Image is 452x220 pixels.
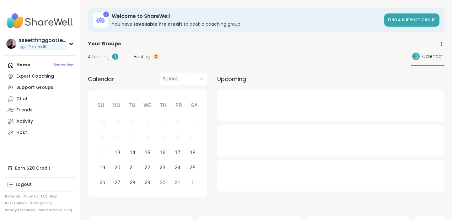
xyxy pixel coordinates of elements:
a: Host [5,127,75,138]
div: 14 [130,148,135,157]
div: 26 [100,178,105,187]
div: Not available Wednesday, October 8th, 2025 [141,131,154,145]
div: Choose Wednesday, October 15th, 2025 [141,146,154,160]
div: 16 [160,148,165,157]
a: Safety Resources [5,208,35,212]
div: Mo [109,99,123,112]
div: 8 [146,133,149,142]
div: Choose Tuesday, October 14th, 2025 [126,146,139,160]
div: 21 [130,163,135,172]
div: 23 [160,163,165,172]
div: Choose Sunday, October 26th, 2025 [96,176,109,189]
div: Not available Sunday, October 5th, 2025 [96,131,109,145]
b: 1 available Pro credit [134,21,182,27]
div: Choose Saturday, November 1st, 2025 [186,176,199,189]
div: 28 [130,178,135,187]
div: Choose Tuesday, October 21st, 2025 [126,161,139,174]
a: Find a support group [384,13,439,27]
div: 15 [145,148,150,157]
div: 2 [161,118,164,127]
div: sseetthhggootteell [19,37,66,44]
div: Not available Monday, October 6th, 2025 [111,131,124,145]
div: Not available Friday, October 10th, 2025 [171,131,184,145]
div: 29 [145,178,150,187]
div: month 2025-10 [95,115,200,190]
div: Tu [125,99,139,112]
div: Choose Thursday, October 30th, 2025 [156,176,169,189]
div: 30 [130,118,135,127]
div: Expert Coaching [16,73,54,79]
img: sseetthhggootteell [6,39,16,49]
div: 24 [175,163,180,172]
div: 12 [100,148,105,157]
div: Choose Monday, October 27th, 2025 [111,176,124,189]
div: Friends [16,107,33,113]
div: Fr [172,99,186,112]
div: Choose Wednesday, October 22nd, 2025 [141,161,154,174]
h3: You have to book a coaching group. [112,21,380,27]
a: About Us [23,194,38,199]
div: Choose Friday, October 31st, 2025 [171,176,184,189]
div: Sa [187,99,201,112]
div: Choose Saturday, October 25th, 2025 [186,161,199,174]
div: Not available Tuesday, September 30th, 2025 [126,116,139,130]
div: Chat [16,96,28,102]
div: 0 [153,54,159,60]
span: Calendar [88,75,114,83]
a: Referrals [5,194,21,199]
div: Not available Saturday, October 11th, 2025 [186,131,199,145]
div: 11 [190,133,196,142]
span: Find a support group [388,17,436,23]
div: 30 [160,178,165,187]
div: 1 [112,54,118,60]
div: 13 [115,148,120,157]
div: 18 [190,148,196,157]
div: 5 [101,133,104,142]
a: Activity [5,116,75,127]
span: 1 Pro credit [26,44,46,50]
div: Choose Wednesday, October 29th, 2025 [141,176,154,189]
div: Not available Friday, October 3rd, 2025 [171,116,184,130]
div: 19 [100,163,105,172]
div: Activity [16,118,33,125]
a: Friends [5,105,75,116]
a: Support Groups [5,82,75,93]
div: 28 [100,118,105,127]
div: Choose Saturday, October 18th, 2025 [186,146,199,160]
a: Help [50,194,57,199]
div: Host [16,130,27,136]
div: Not available Sunday, September 28th, 2025 [96,116,109,130]
div: Choose Monday, October 20th, 2025 [111,161,124,174]
div: We [141,99,154,112]
a: FAQ [41,194,47,199]
div: 22 [145,163,150,172]
div: 6 [116,133,119,142]
div: Choose Monday, October 13th, 2025 [111,146,124,160]
span: Calendar [422,53,443,60]
div: Not available Thursday, October 2nd, 2025 [156,116,169,130]
div: Th [156,99,170,112]
div: 4 [191,118,194,127]
div: 20 [115,163,120,172]
div: 1 [103,12,109,17]
div: 9 [161,133,164,142]
div: 1 [146,118,149,127]
div: 27 [115,178,120,187]
div: 31 [175,178,180,187]
a: Safety Policy [30,201,52,206]
div: Not available Saturday, October 4th, 2025 [186,116,199,130]
div: Not available Wednesday, October 1st, 2025 [141,116,154,130]
div: Choose Friday, October 24th, 2025 [171,161,184,174]
div: Not available Tuesday, October 7th, 2025 [126,131,139,145]
div: Logout [16,182,32,188]
div: Not available Thursday, October 9th, 2025 [156,131,169,145]
div: 29 [115,118,120,127]
div: Su [94,99,108,112]
a: Logout [5,179,75,190]
div: Choose Thursday, October 23rd, 2025 [156,161,169,174]
div: 10 [175,133,180,142]
div: Choose Sunday, October 19th, 2025 [96,161,109,174]
div: Choose Tuesday, October 28th, 2025 [126,176,139,189]
a: Blog [64,208,72,212]
span: Attending [88,54,110,60]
